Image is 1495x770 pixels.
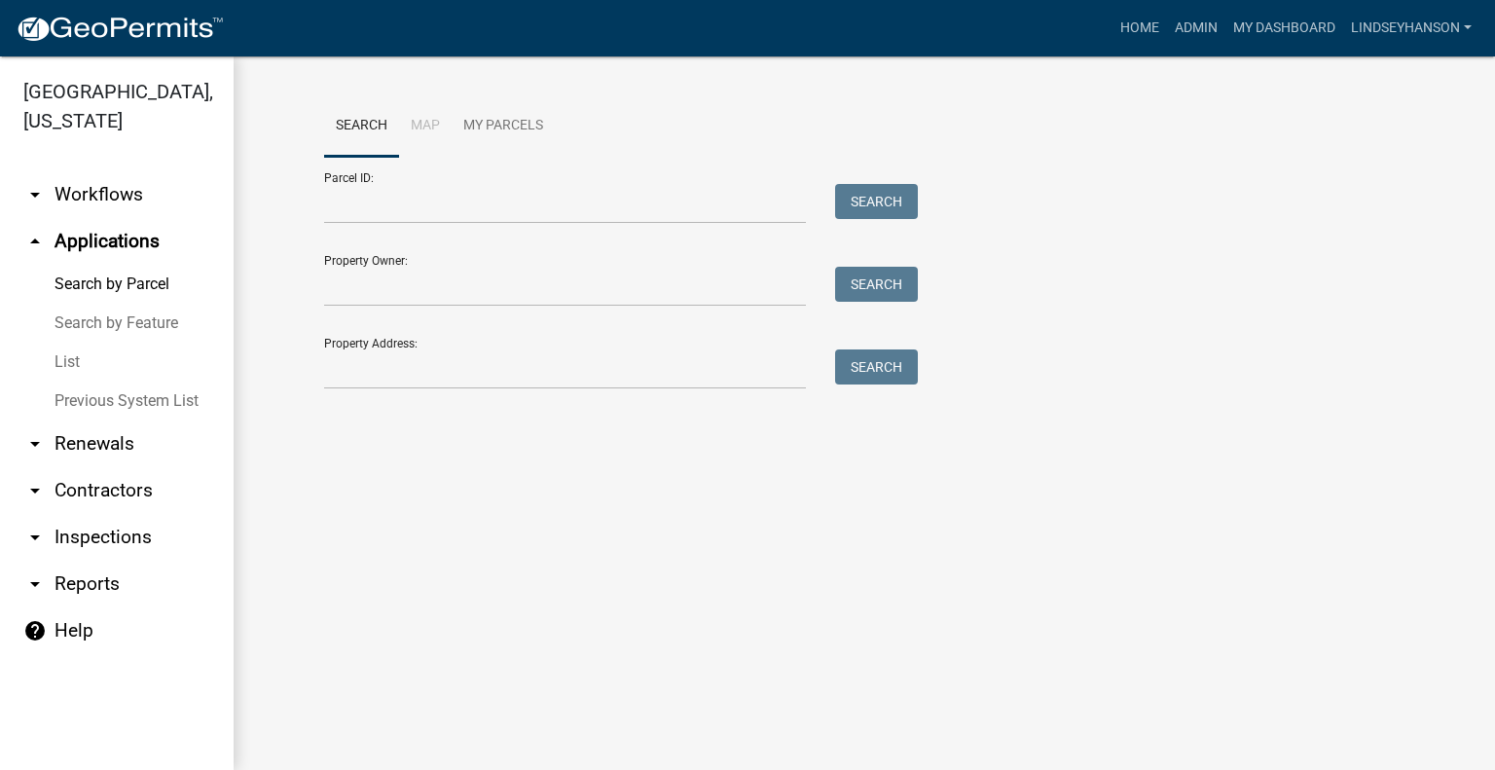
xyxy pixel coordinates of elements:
i: arrow_drop_down [23,479,47,502]
a: My Parcels [452,95,555,158]
i: arrow_drop_down [23,183,47,206]
i: arrow_drop_down [23,526,47,549]
i: help [23,619,47,642]
a: Admin [1167,10,1225,47]
button: Search [835,184,918,219]
a: Home [1112,10,1167,47]
a: My Dashboard [1225,10,1343,47]
a: Search [324,95,399,158]
i: arrow_drop_down [23,572,47,596]
i: arrow_drop_down [23,432,47,456]
button: Search [835,267,918,302]
i: arrow_drop_up [23,230,47,253]
a: Lindseyhanson [1343,10,1479,47]
button: Search [835,349,918,385]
